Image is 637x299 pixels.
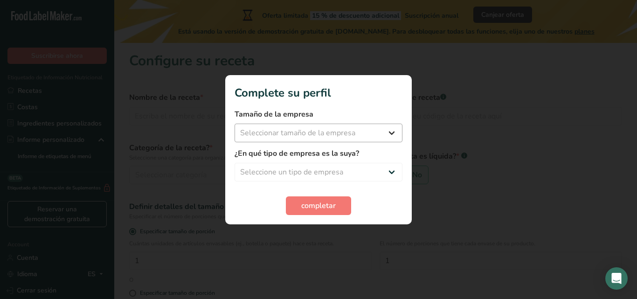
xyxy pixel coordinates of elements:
button: completar [286,196,351,215]
label: ¿En qué tipo de empresa es la suya? [235,148,402,159]
h1: Complete su perfil [235,84,402,101]
label: Tamaño de la empresa [235,109,402,120]
span: completar [301,200,336,211]
div: Open Intercom Messenger [605,267,628,290]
